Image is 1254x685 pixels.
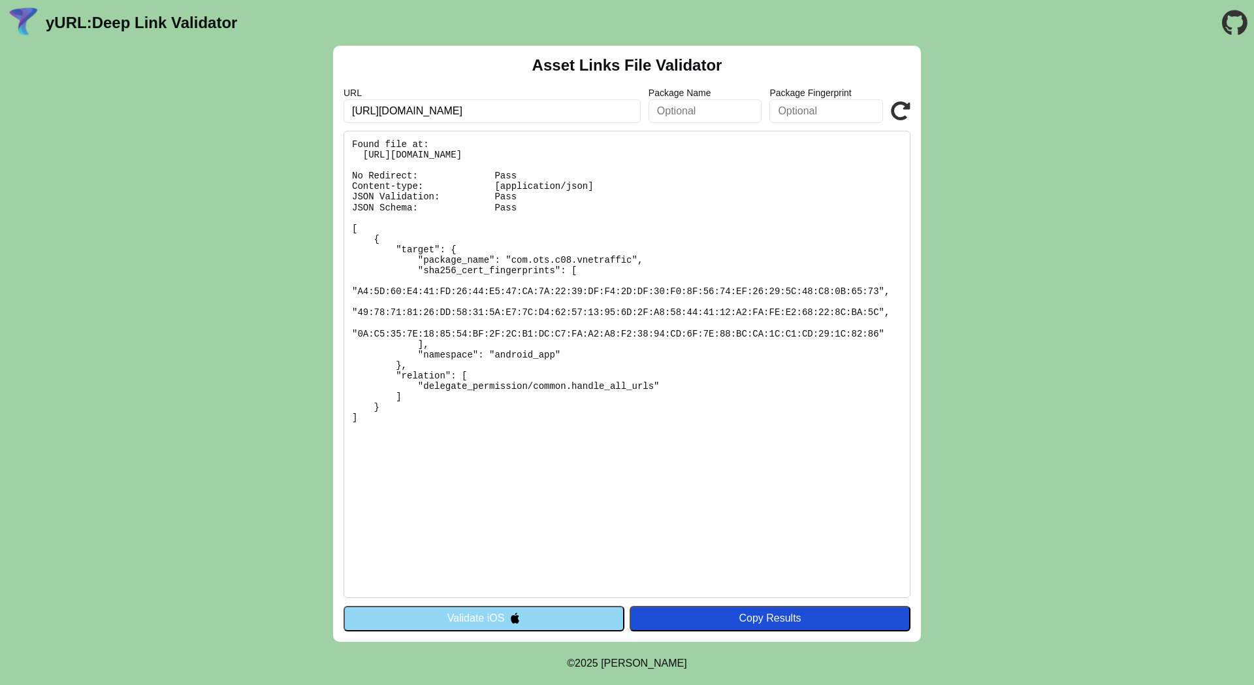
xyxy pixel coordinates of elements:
[509,612,521,624] img: appleIcon.svg
[630,606,910,631] button: Copy Results
[601,658,687,669] a: Michael Ibragimchayev's Personal Site
[344,131,910,598] pre: Found file at: [URL][DOMAIN_NAME] No Redirect: Pass Content-type: [application/json] JSON Validat...
[46,14,237,32] a: yURL:Deep Link Validator
[649,99,762,123] input: Optional
[344,88,641,98] label: URL
[649,88,762,98] label: Package Name
[636,612,904,624] div: Copy Results
[344,606,624,631] button: Validate iOS
[769,99,883,123] input: Optional
[575,658,598,669] span: 2025
[769,88,883,98] label: Package Fingerprint
[567,642,686,685] footer: ©
[7,6,40,40] img: yURL Logo
[532,56,722,75] h2: Asset Links File Validator
[344,99,641,123] input: Required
